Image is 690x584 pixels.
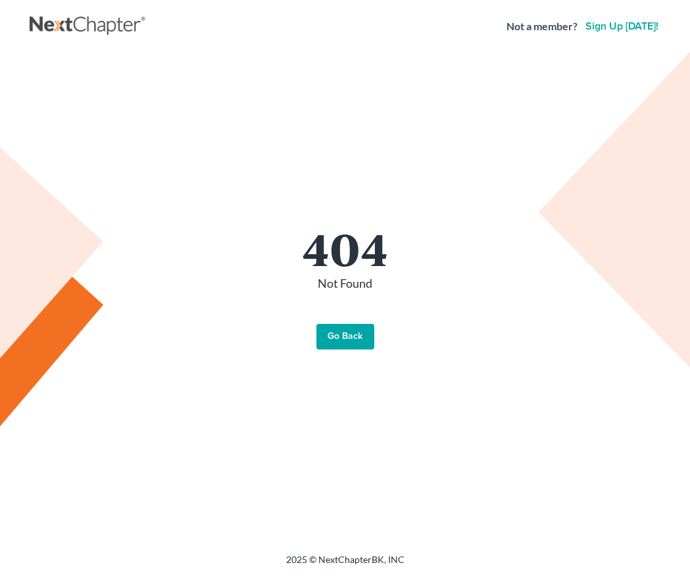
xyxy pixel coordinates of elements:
[506,19,578,34] strong: Not a member?
[316,324,374,350] a: Go Back
[43,225,648,270] h1: 404
[43,275,648,292] p: Not Found
[583,21,661,32] a: Sign up [DATE]!
[30,553,661,577] div: 2025 © NextChapterBK, INC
